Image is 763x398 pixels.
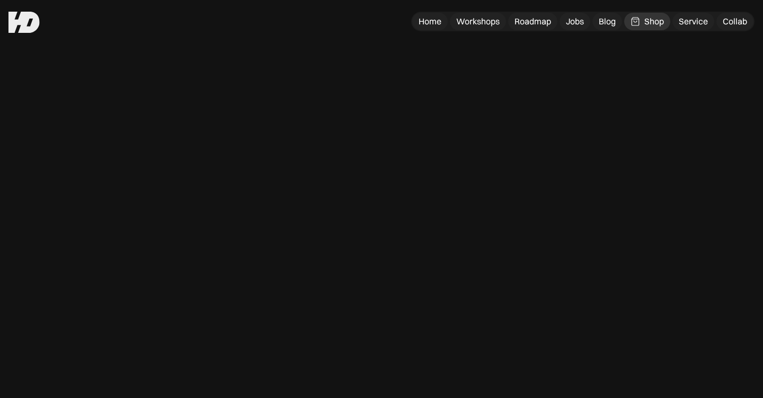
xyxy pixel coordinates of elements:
div: Home [419,16,441,27]
div: Collab [723,16,747,27]
a: Collab [716,13,753,30]
a: Shop [624,13,670,30]
a: Workshops [450,13,506,30]
a: Blog [592,13,622,30]
div: Service [679,16,708,27]
div: Jobs [566,16,584,27]
div: Blog [599,16,616,27]
a: Service [672,13,714,30]
div: Roadmap [514,16,551,27]
a: Home [412,13,448,30]
a: Roadmap [508,13,557,30]
div: Workshops [456,16,500,27]
div: Shop [644,16,664,27]
a: Jobs [560,13,590,30]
